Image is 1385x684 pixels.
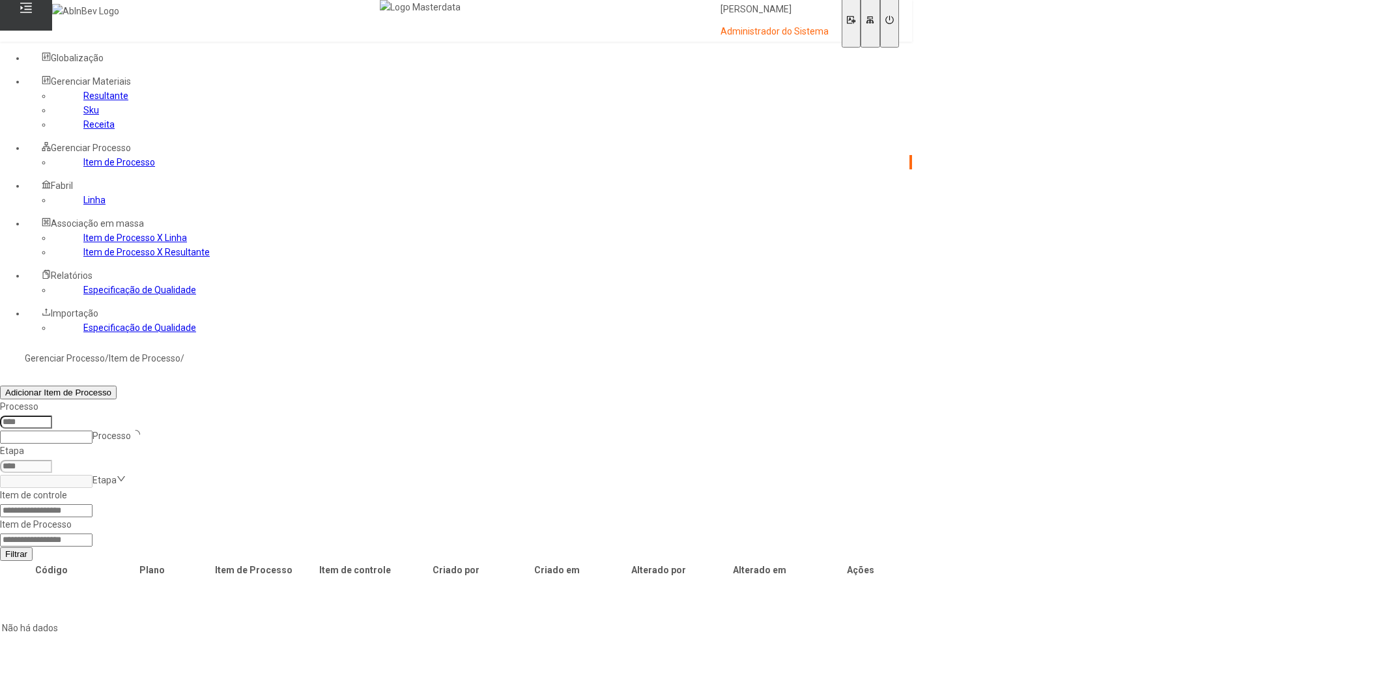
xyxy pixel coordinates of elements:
a: Item de Processo X Linha [83,233,187,243]
a: Sku [83,105,99,115]
nz-breadcrumb-separator: / [105,353,109,363]
span: Adicionar Item de Processo [5,388,111,397]
nz-breadcrumb-separator: / [180,353,184,363]
p: Não há dados [2,621,910,635]
a: Linha [83,195,106,205]
span: Gerenciar Materiais [51,76,131,87]
img: AbInBev Logo [52,4,119,18]
th: Código [1,562,101,578]
span: Importação [51,308,98,319]
span: Globalização [51,53,104,63]
a: Resultante [83,91,128,101]
a: Gerenciar Processo [25,353,105,363]
span: Filtrar [5,549,27,559]
th: Item de controle [305,562,405,578]
a: Item de Processo X Resultante [83,247,210,257]
th: Plano [102,562,202,578]
a: Item de Processo [109,353,180,363]
th: Criado em [507,562,607,578]
p: [PERSON_NAME] [721,3,829,16]
th: Ações [811,562,911,578]
span: Gerenciar Processo [51,143,131,153]
th: Item de Processo [204,562,304,578]
th: Alterado em [709,562,809,578]
a: Item de Processo [83,157,155,167]
nz-select-placeholder: Etapa [93,475,117,485]
a: Especificação de Qualidade [83,285,196,295]
th: Criado por [406,562,506,578]
th: Alterado por [608,562,708,578]
a: Especificação de Qualidade [83,322,196,333]
p: Administrador do Sistema [721,25,829,38]
span: Fabril [51,180,73,191]
nz-select-placeholder: Processo [93,431,131,441]
span: Associação em massa [51,218,144,229]
a: Receita [83,119,115,130]
span: Relatórios [51,270,93,281]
